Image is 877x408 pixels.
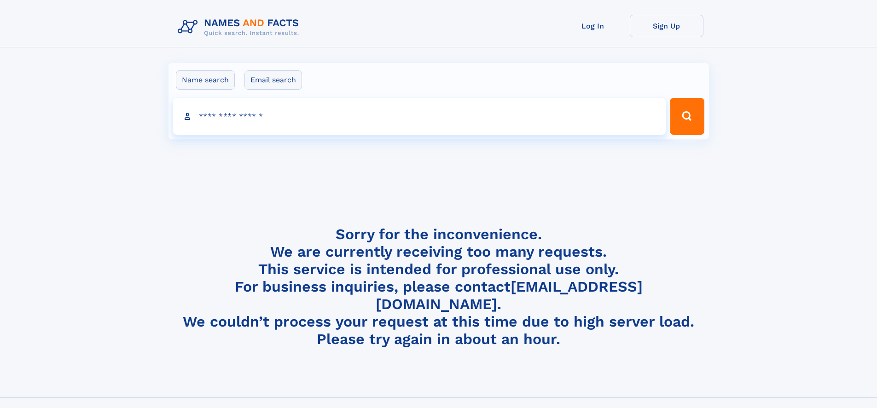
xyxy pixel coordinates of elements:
[244,70,302,90] label: Email search
[376,278,643,313] a: [EMAIL_ADDRESS][DOMAIN_NAME]
[670,98,704,135] button: Search Button
[176,70,235,90] label: Name search
[174,15,307,40] img: Logo Names and Facts
[174,225,703,348] h4: Sorry for the inconvenience. We are currently receiving too many requests. This service is intend...
[630,15,703,37] a: Sign Up
[556,15,630,37] a: Log In
[173,98,666,135] input: search input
